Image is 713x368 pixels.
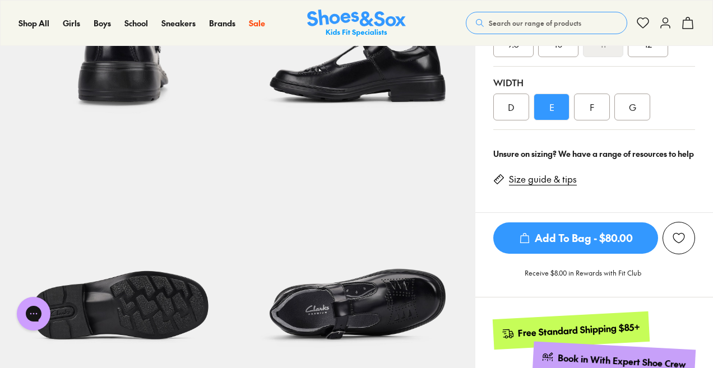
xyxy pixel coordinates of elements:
a: Boys [94,17,111,29]
button: Search our range of products [466,12,627,34]
a: Size guide & tips [509,173,577,185]
div: D [493,94,529,120]
div: Unsure on sizing? We have a range of resources to help [493,148,695,160]
div: E [534,94,570,120]
button: Add to Wishlist [663,222,695,254]
a: Shop All [18,17,49,29]
a: Shoes & Sox [307,10,406,37]
iframe: Gorgias live chat messenger [11,293,56,334]
a: Free Standard Shipping $85+ [493,311,650,350]
p: Receive $8.00 in Rewards with Fit Club [525,268,641,288]
div: F [574,94,610,120]
a: School [124,17,148,29]
button: Add To Bag - $80.00 [493,222,658,254]
a: Brands [209,17,235,29]
img: SNS_Logo_Responsive.svg [307,10,406,37]
div: G [614,94,650,120]
span: Search our range of products [489,18,581,28]
a: Girls [63,17,80,29]
div: Free Standard Shipping $85+ [518,320,641,339]
a: Sneakers [161,17,196,29]
div: Width [493,76,695,89]
a: Sale [249,17,265,29]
